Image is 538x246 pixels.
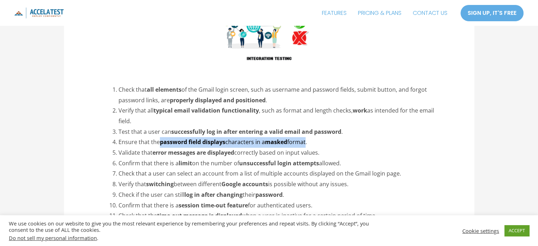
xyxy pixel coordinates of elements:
[353,107,367,114] strong: work
[255,191,283,199] strong: password
[179,201,248,209] strong: session time-out feature
[118,105,436,126] li: Verify that all , such as format and length checks, as intended for the email field.
[146,180,174,188] strong: switching
[170,96,266,104] strong: properly displayed and positioned
[147,86,181,93] strong: all elements
[504,225,529,236] a: ACCEPT
[118,127,436,137] li: Test that a user can .
[316,4,453,22] nav: Site Navigation
[157,212,242,219] strong: time-out message is displayed
[9,220,373,241] div: We use cookies on our website to give you the most relevant experience by remembering your prefer...
[184,191,243,199] strong: log in after changing
[118,137,436,148] li: Ensure that the characters in a format.
[352,4,407,22] a: PRICING & PLANS
[9,235,373,241] div: .
[407,4,453,22] a: CONTACT US
[221,180,268,188] strong: Google accounts
[14,7,64,18] img: icon
[118,200,436,211] li: Confirm that there is a for authenticated users.
[118,179,436,190] li: Verify that between different is possible without any issues.
[118,190,436,200] li: Check if the user can still their .
[462,228,499,234] a: Cookie settings
[179,159,192,167] strong: limit
[9,234,97,241] a: Do not sell my personal information
[160,138,225,146] strong: password field displays
[171,128,341,136] strong: successfully log in after entering a valid email and password
[316,4,352,22] a: FEATURES
[239,159,319,167] strong: unsuccessful login attempts
[152,149,234,156] strong: error messages are displayed
[118,158,436,169] li: Confirm that there is a on the number of allowed.
[118,168,436,179] li: Check that a user can select an account from a list of multiple accounts displayed on the Gmail l...
[118,211,436,221] li: Check that the when a user is inactive for a certain period of time.
[118,148,436,158] li: Validate that correctly based on input values.
[118,85,436,105] li: Check that of the Gmail login screen, such as username and password fields, submit button, and fo...
[265,138,287,146] strong: masked
[460,5,524,22] a: SIGN UP, IT'S FREE
[154,107,259,114] strong: typical email validation functionality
